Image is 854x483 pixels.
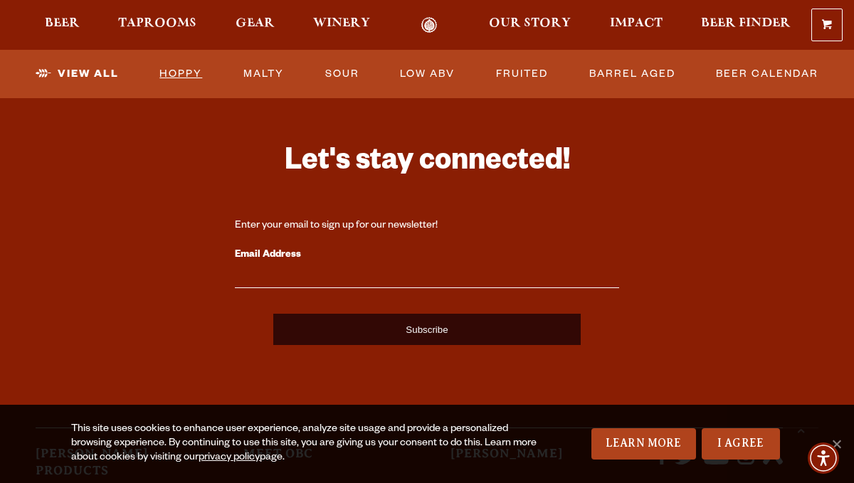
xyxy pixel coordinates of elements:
[394,58,460,90] a: Low ABV
[154,58,208,90] a: Hoppy
[313,18,370,29] span: Winery
[480,17,580,33] a: Our Story
[235,143,619,185] h3: Let's stay connected!
[808,442,839,474] div: Accessibility Menu
[701,18,791,29] span: Beer Finder
[320,58,365,90] a: Sour
[489,18,571,29] span: Our Story
[584,58,681,90] a: Barrel Aged
[403,17,456,33] a: Odell Home
[601,17,672,33] a: Impact
[199,452,260,464] a: privacy policy
[273,314,581,345] input: Subscribe
[238,58,290,90] a: Malty
[692,17,800,33] a: Beer Finder
[45,18,80,29] span: Beer
[490,58,554,90] a: Fruited
[30,58,125,90] a: View All
[118,18,196,29] span: Taprooms
[226,17,284,33] a: Gear
[702,428,780,460] a: I Agree
[610,18,663,29] span: Impact
[304,17,379,33] a: Winery
[36,17,89,33] a: Beer
[71,423,541,465] div: This site uses cookies to enhance user experience, analyze site usage and provide a personalized ...
[710,58,824,90] a: Beer Calendar
[109,17,206,33] a: Taprooms
[235,246,619,265] label: Email Address
[235,219,619,233] div: Enter your email to sign up for our newsletter!
[236,18,275,29] span: Gear
[591,428,696,460] a: Learn More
